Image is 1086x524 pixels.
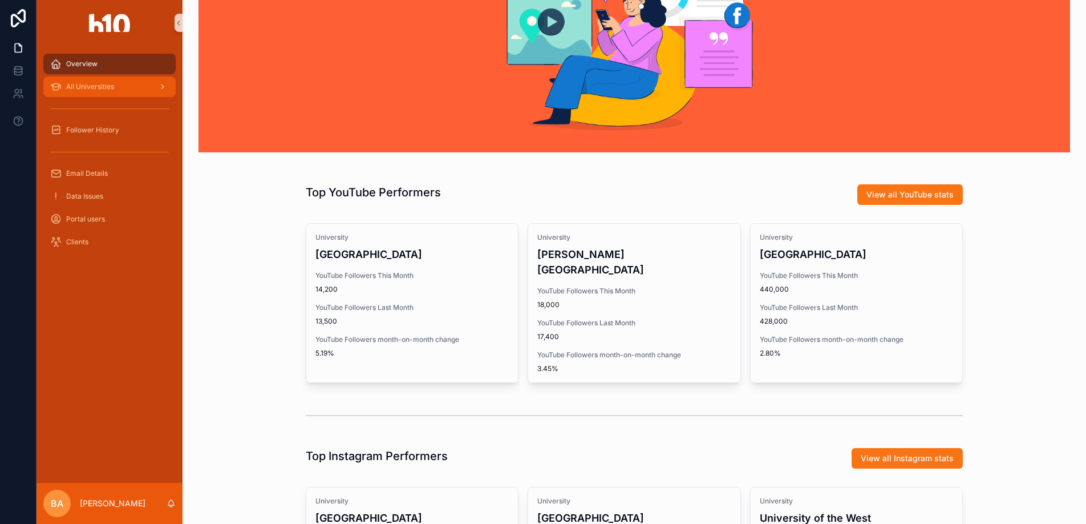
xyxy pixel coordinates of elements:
[537,300,731,309] span: 18,000
[857,184,963,205] button: View all YouTube stats
[315,247,509,262] h4: [GEOGRAPHIC_DATA]
[37,46,183,267] div: scrollable content
[66,169,108,178] span: Email Details
[852,448,963,469] button: View all Instagram stats
[315,349,509,358] span: 5.19%
[315,497,509,506] span: University
[43,163,176,184] a: Email Details
[537,247,731,277] h4: [PERSON_NAME][GEOGRAPHIC_DATA]
[66,192,103,201] span: Data Issues
[51,497,63,510] span: BA
[43,209,176,229] a: Portal users
[315,233,509,242] span: University
[537,319,731,328] span: YouTube Followers Last Month
[66,126,119,135] span: Follower History
[43,120,176,140] a: Follower History
[537,233,731,242] span: University
[760,285,953,294] span: 440,000
[315,271,509,280] span: YouTube Followers This Month
[528,223,740,383] a: University[PERSON_NAME][GEOGRAPHIC_DATA]YouTube Followers This Month18,000YouTube Followers Last ...
[66,82,114,91] span: All Universities
[306,223,518,383] a: University[GEOGRAPHIC_DATA]YouTube Followers This Month14,200YouTube Followers Last Month13,500Yo...
[315,303,509,312] span: YouTube Followers Last Month
[66,59,98,68] span: Overview
[537,497,731,506] span: University
[43,186,176,207] a: Data Issues
[537,350,731,360] span: YouTube Followers month-on-month change
[760,335,953,344] span: YouTube Followers month-on-month change
[750,223,963,383] a: University[GEOGRAPHIC_DATA]YouTube Followers This Month440,000YouTube Followers Last Month428,000...
[315,285,509,294] span: 14,200
[537,364,731,373] span: 3.45%
[80,498,145,509] p: [PERSON_NAME]
[306,448,448,464] h1: Top Instagram Performers
[537,332,731,341] span: 17,400
[306,184,441,200] h1: Top YouTube Performers
[861,453,954,464] span: View all Instagram stats
[43,232,176,252] a: Clients
[89,14,130,32] img: App logo
[43,54,176,74] a: Overview
[43,76,176,97] a: All Universities
[537,287,731,296] span: YouTube Followers This Month
[315,317,509,326] span: 13,500
[866,189,954,200] span: View all YouTube stats
[760,497,953,506] span: University
[760,317,953,326] span: 428,000
[66,215,105,224] span: Portal users
[760,247,953,262] h4: [GEOGRAPHIC_DATA]
[760,271,953,280] span: YouTube Followers This Month
[760,303,953,312] span: YouTube Followers Last Month
[760,349,953,358] span: 2.80%
[66,237,88,247] span: Clients
[760,233,953,242] span: University
[315,335,509,344] span: YouTube Followers month-on-month change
